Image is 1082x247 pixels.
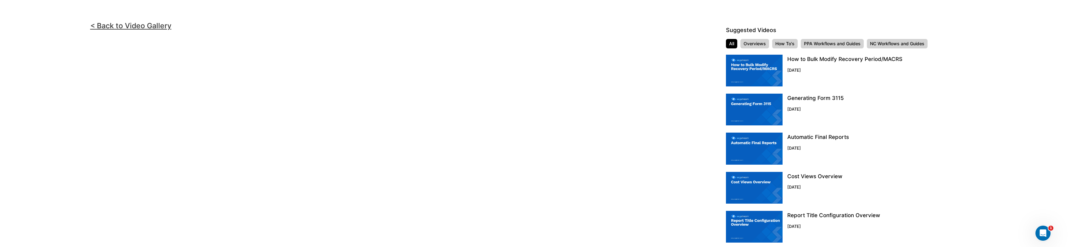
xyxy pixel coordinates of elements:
[726,211,783,243] img: instructional video
[1035,226,1051,241] iframe: Intercom live chat
[787,68,801,73] small: [DATE]
[787,224,801,229] small: [DATE]
[90,21,171,30] a: < Back to Video Gallery
[772,39,798,48] li: How To's
[726,27,987,33] h5: Suggested Videos
[801,39,864,48] li: PPA Workflows and Guides
[787,211,880,220] p: Report Title Configuration Overview
[787,184,801,189] small: [DATE]
[787,94,844,103] p: Generating Form 3115
[787,172,842,181] p: Cost Views Overview
[740,39,769,48] li: Overviews
[726,39,737,48] li: All
[787,145,801,151] small: [DATE]
[726,172,783,204] img: instructional video
[726,55,783,86] img: instructional video
[1048,226,1053,231] span: 1
[787,107,801,112] small: [DATE]
[867,39,928,48] li: NC Workflows and Guides
[787,55,902,64] p: How to Bulk Modify Recovery Period/MACRS
[726,133,783,164] img: instructional video
[726,94,783,125] img: instructional video
[787,133,849,142] p: Automatic Final Reports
